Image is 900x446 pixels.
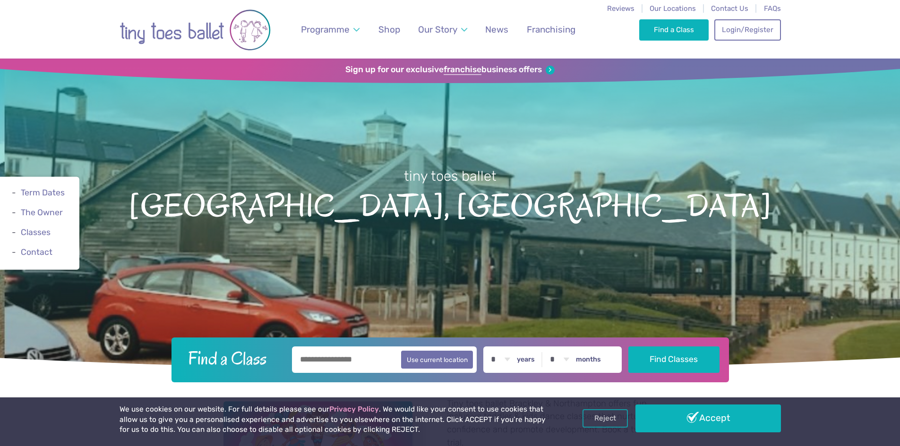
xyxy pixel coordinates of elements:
span: Franchising [527,24,575,35]
a: Our Story [413,18,471,41]
a: Find a Class [639,19,709,40]
a: Login/Register [714,19,780,40]
a: Sign up for our exclusivefranchisebusiness offers [345,65,555,75]
a: Classes [21,227,51,237]
strong: franchise [444,65,481,75]
a: News [481,18,513,41]
a: Franchising [522,18,580,41]
a: Programme [296,18,364,41]
span: News [485,24,508,35]
a: Privacy Policy [329,405,379,413]
small: tiny toes ballet [404,168,497,184]
img: tiny toes ballet [120,6,271,54]
span: [GEOGRAPHIC_DATA], [GEOGRAPHIC_DATA] [17,185,883,224]
a: Reviews [607,4,634,13]
a: Reject [583,409,628,427]
button: Find Classes [628,346,720,373]
button: Use current location [401,351,473,369]
span: Our Story [418,24,457,35]
span: Shop [378,24,400,35]
a: Contact Us [711,4,748,13]
a: Contact [21,248,52,257]
a: FAQs [764,4,781,13]
h2: Find a Class [180,346,285,370]
label: months [576,355,601,364]
a: Term Dates [21,188,65,197]
a: Shop [374,18,404,41]
p: We use cookies on our website. For full details please see our . We would like your consent to us... [120,404,549,435]
a: The Owner [21,208,63,217]
label: years [517,355,535,364]
a: Our Locations [650,4,696,13]
span: Programme [301,24,350,35]
a: Accept [635,404,781,432]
